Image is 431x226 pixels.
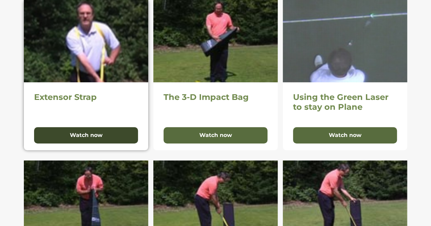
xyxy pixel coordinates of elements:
button: Watch now [34,127,138,143]
h2: Extensor Strap [34,92,138,102]
button: Watch now [293,127,397,143]
button: Watch now [164,127,267,143]
h2: Using the Green Laser to stay on Plane [293,92,397,112]
h2: The 3-D Impact Bag [164,92,267,102]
